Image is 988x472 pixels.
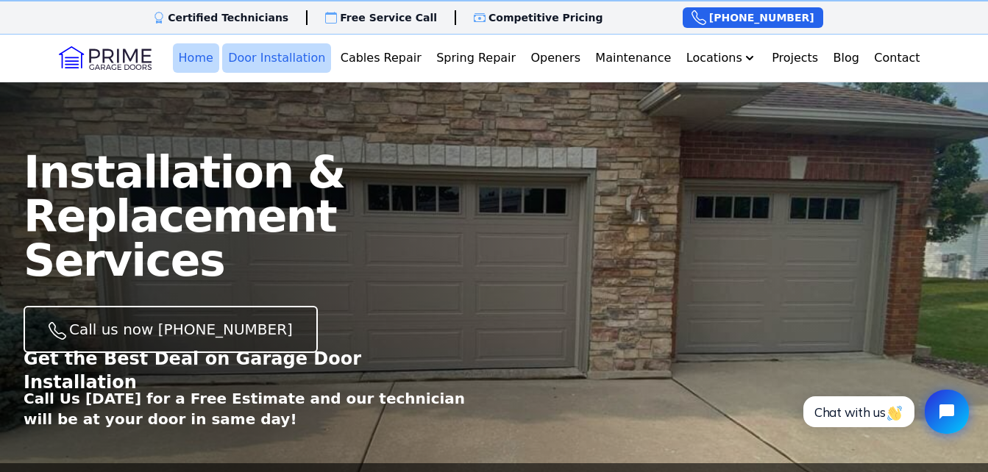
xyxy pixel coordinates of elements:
[24,146,345,286] span: Installation & Replacement Services
[868,43,925,73] a: Contact
[24,347,447,394] p: Get the Best Deal on Garage Door Installation
[335,43,427,73] a: Cables Repair
[680,43,763,73] button: Locations
[168,10,288,25] p: Certified Technicians
[828,43,865,73] a: Blog
[589,43,677,73] a: Maintenance
[430,43,522,73] a: Spring Repair
[525,43,586,73] a: Openers
[24,306,318,353] a: Call us now [PHONE_NUMBER]
[59,46,152,70] img: Logo
[787,377,981,446] iframe: Tidio Chat
[488,10,603,25] p: Competitive Pricing
[173,43,219,73] a: Home
[766,43,824,73] a: Projects
[683,7,823,28] a: [PHONE_NUMBER]
[222,43,331,73] a: Door Installation
[24,388,494,429] p: Call Us [DATE] for a Free Estimate and our technician will be at your door in same day!
[340,10,437,25] p: Free Service Call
